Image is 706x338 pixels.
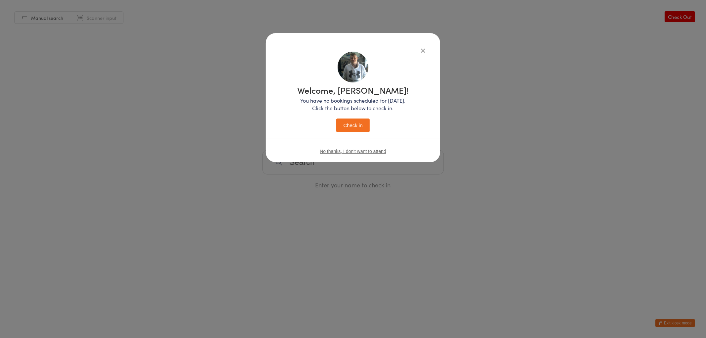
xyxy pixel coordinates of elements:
[336,119,369,132] button: Check in
[297,97,409,112] p: You have no bookings scheduled for [DATE]. Click the button below to check in.
[338,52,368,82] img: image1749090372.png
[297,86,409,94] h1: Welcome, [PERSON_NAME]!
[320,149,386,154] button: No thanks, I don't want to attend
